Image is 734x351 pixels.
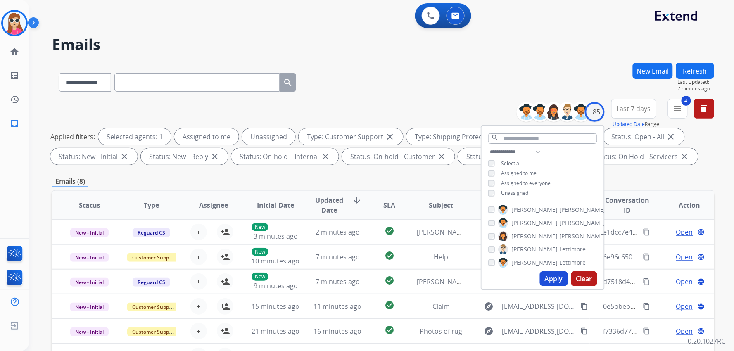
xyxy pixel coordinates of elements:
[299,128,403,145] div: Type: Customer Support
[501,170,537,177] span: Assigned to me
[698,228,705,236] mat-icon: language
[502,326,577,336] span: [EMAIL_ADDRESS][DOMAIN_NAME]
[501,190,529,197] span: Unassigned
[484,326,494,336] mat-icon: explore
[70,228,109,237] span: New - Initial
[559,259,586,267] span: Lettimore
[571,271,597,286] button: Clear
[242,128,295,145] div: Unassigned
[643,327,651,335] mat-icon: content_copy
[501,180,551,187] span: Assigned to everyone
[432,302,450,311] span: Claim
[633,63,673,79] button: New Email
[603,128,684,145] div: Status: Open - All
[79,200,100,210] span: Status
[643,228,651,236] mat-icon: content_copy
[10,95,19,104] mat-icon: history
[283,78,293,88] mat-icon: search
[70,253,109,262] span: New - Initial
[643,303,651,310] mat-icon: content_copy
[316,228,360,237] span: 2 minutes ago
[417,228,468,237] span: [PERSON_NAME]
[119,152,129,161] mat-icon: close
[511,259,558,267] span: [PERSON_NAME]
[688,336,726,346] p: 0.20.1027RC
[383,200,395,210] span: SLA
[676,301,693,311] span: Open
[342,148,455,165] div: Status: On-hold - Customer
[385,300,394,310] mat-icon: check_circle
[676,63,714,79] button: Refresh
[420,327,463,336] span: Photos of rug
[458,148,584,165] div: Status: On Hold - Pending Parts
[603,195,651,215] span: Conversation ID
[385,325,394,335] mat-icon: check_circle
[501,160,522,167] span: Select all
[587,148,698,165] div: Status: On Hold - Servicers
[321,152,330,161] mat-icon: close
[316,277,360,286] span: 7 minutes ago
[10,71,19,81] mat-icon: list_alt
[666,132,676,142] mat-icon: close
[314,195,345,215] span: Updated Date
[676,326,693,336] span: Open
[698,303,705,310] mat-icon: language
[257,200,294,210] span: Initial Date
[676,252,693,262] span: Open
[141,148,228,165] div: Status: New - Reply
[673,104,683,114] mat-icon: menu
[698,327,705,335] mat-icon: language
[502,301,577,311] span: [EMAIL_ADDRESS][DOMAIN_NAME]
[603,327,728,336] span: f7336d77-35e4-4342-8d10-8f81aa181124
[678,79,714,85] span: Last Updated:
[190,273,207,290] button: +
[197,227,201,237] span: +
[585,102,605,122] div: +85
[385,132,395,142] mat-icon: close
[220,301,230,311] mat-icon: person_add
[10,47,19,57] mat-icon: home
[252,273,268,281] p: New
[254,232,298,241] span: 3 minutes ago
[352,195,362,205] mat-icon: arrow_downward
[3,12,26,35] img: avatar
[127,253,181,262] span: Customer Support
[511,206,558,214] span: [PERSON_NAME]
[652,191,714,220] th: Action
[50,132,95,142] p: Applied filters:
[127,327,181,336] span: Customer Support
[50,148,138,165] div: Status: New - Initial
[682,96,691,106] span: 4
[190,224,207,240] button: +
[559,232,606,240] span: [PERSON_NAME]
[316,252,360,261] span: 7 minutes ago
[190,298,207,315] button: +
[698,253,705,261] mat-icon: language
[254,281,298,290] span: 9 minutes ago
[127,303,181,311] span: Customer Support
[52,176,88,187] p: Emails (8)
[190,323,207,339] button: +
[417,277,489,286] span: [PERSON_NAME] repair
[617,107,651,110] span: Last 7 days
[70,278,109,287] span: New - Initial
[220,252,230,262] mat-icon: person_add
[314,327,362,336] span: 16 minutes ago
[252,248,268,256] p: New
[252,302,299,311] span: 15 minutes ago
[70,303,109,311] span: New - Initial
[559,206,606,214] span: [PERSON_NAME]
[197,326,201,336] span: +
[668,99,688,119] button: 4
[406,128,515,145] div: Type: Shipping Protection
[197,252,201,262] span: +
[210,152,220,161] mat-icon: close
[511,232,558,240] span: [PERSON_NAME]
[613,121,660,128] span: Range
[231,148,339,165] div: Status: On-hold – Internal
[252,223,268,231] p: New
[314,302,362,311] span: 11 minutes ago
[133,228,170,237] span: Reguard CS
[643,278,651,285] mat-icon: content_copy
[613,121,645,128] button: Updated Date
